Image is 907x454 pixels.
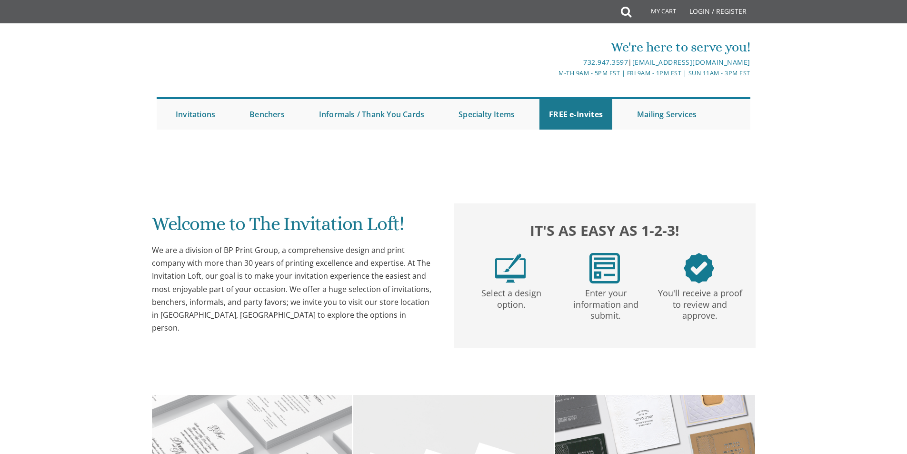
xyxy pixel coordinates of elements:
[309,99,434,130] a: Informals / Thank You Cards
[449,99,524,130] a: Specialty Items
[589,253,620,283] img: step2.png
[466,283,557,311] p: Select a design option.
[655,283,745,322] p: You'll receive a proof to review and approve.
[355,57,750,68] div: |
[539,99,612,130] a: FREE e-Invites
[628,99,706,130] a: Mailing Services
[495,253,526,283] img: step1.png
[152,213,435,242] h1: Welcome to The Invitation Loft!
[355,38,750,57] div: We're here to serve you!
[152,244,435,334] div: We are a division of BP Print Group, a comprehensive design and print company with more than 30 y...
[355,68,750,78] div: M-Th 9am - 5pm EST | Fri 9am - 1pm EST | Sun 11am - 3pm EST
[463,220,746,241] h2: It's as easy as 1-2-3!
[684,253,714,283] img: step3.png
[560,283,651,322] p: Enter your information and submit.
[166,99,225,130] a: Invitations
[583,58,628,67] a: 732.947.3597
[632,58,750,67] a: [EMAIL_ADDRESS][DOMAIN_NAME]
[630,1,683,25] a: My Cart
[240,99,294,130] a: Benchers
